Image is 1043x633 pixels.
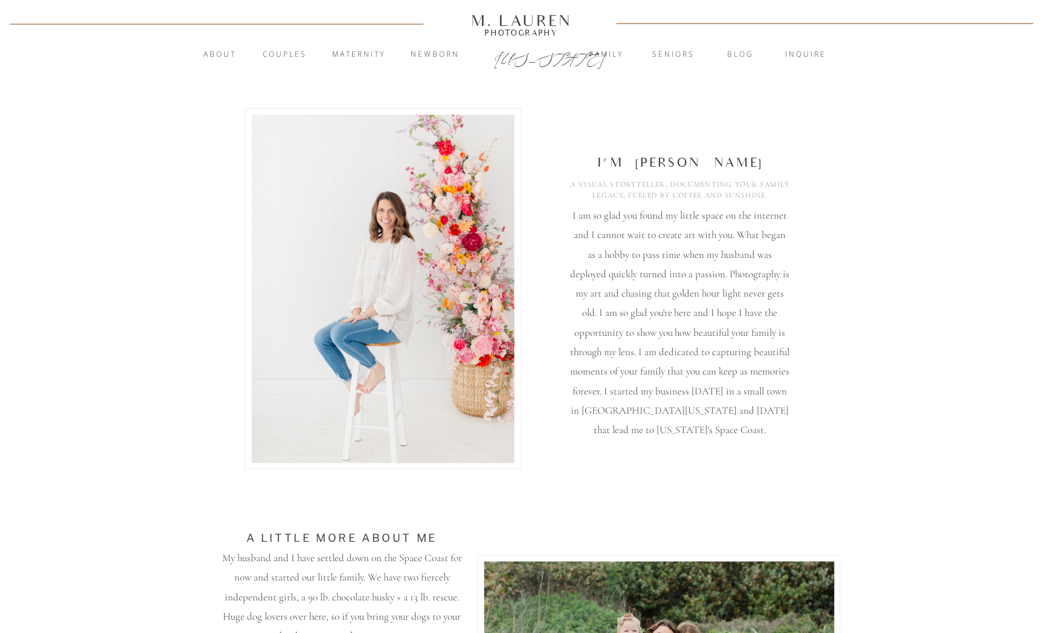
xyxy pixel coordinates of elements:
a: [US_STATE] [495,50,550,64]
a: M. Lauren [435,14,608,27]
h1: A visual storyteller, documenting your family legacy, fueled by coffEe and sunshine. [567,179,794,204]
a: Photography [466,30,577,36]
a: blog [708,49,774,61]
a: Family [574,49,640,61]
h3: a little more about me [232,530,452,548]
a: inquire [774,49,839,61]
a: Couples [252,49,318,61]
a: About [197,49,243,61]
a: Newborn [403,49,468,61]
a: Seniors [641,49,707,61]
h2: I am so glad you found my little space on the internet and I cannot wait to create art with you. ... [570,206,791,443]
a: Maternity [327,49,392,61]
h3: I'm [PERSON_NAME] [580,154,782,173]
